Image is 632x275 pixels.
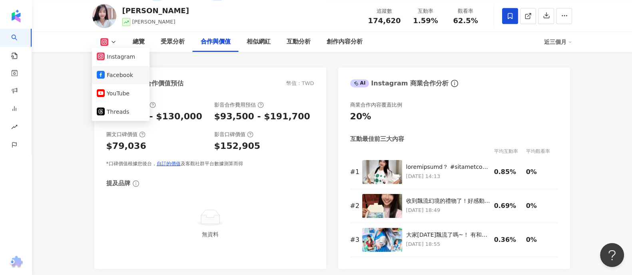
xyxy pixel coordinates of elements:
div: 0.36% [494,235,522,244]
div: [PERSON_NAME] [122,6,189,16]
span: 62.5% [453,17,478,25]
div: 0.69% [494,202,522,210]
div: 提及品牌 [106,179,130,188]
div: loremipsumd？ #sitametconse adipiscinge，seddoeiusmodtem，incididunt、ut、labor，etdolorema，aliquaen，ad... [406,163,490,171]
button: Instagram [97,51,145,62]
div: 20% [350,111,371,123]
img: 收到飄流幻境的禮物了！好感動耶！ 以前玩的Online Game就要重製推出了 現在我不僅成為代言人 還收到這麼用心的實體禮物🎁 看到裡面的遊戲道具小吊飾！超可愛的🎵 滿滿的回憶都湧上來了😍 @... [362,194,402,218]
span: rise [11,119,18,137]
span: [PERSON_NAME] [132,19,175,25]
div: # 3 [350,235,358,244]
img: logo icon [10,10,22,22]
img: chrome extension [8,256,24,269]
div: 無資料 [110,230,311,239]
div: 影音合作費用預估 [214,101,264,109]
div: Instagram 商業合作分析 [350,79,449,88]
div: 0% [526,202,554,210]
div: 圖文口碑價值 [106,131,146,138]
div: 互動最佳前三大內容 [350,135,404,143]
div: 幣值：TWD [286,80,314,87]
div: 創作內容分析 [327,37,363,47]
iframe: Help Scout Beacon - Open [600,243,624,267]
span: 174,620 [368,16,401,25]
div: AI [350,79,369,87]
div: 合作與價值 [201,37,231,47]
div: 收到飄流幻境的禮物了！好感動耶！ 以前玩的Online Game就要重製推出了 現在我不僅成為代言人 還收到這麼用心的實體禮物🎁 看到裡面的遊戲道具小吊飾！超可愛的🎵 滿滿的回憶都湧上來了😍 @... [406,197,490,205]
img: KOL Avatar [92,4,116,28]
div: 觀看率 [451,7,481,15]
button: YouTube [97,88,145,99]
div: $93,500 - $191,700 [214,111,310,123]
div: 近三個月 [544,36,572,48]
span: info-circle [450,79,459,88]
p: [DATE] 18:55 [406,240,490,249]
div: # 1 [350,168,358,176]
span: info-circle [132,179,140,188]
span: 1.59% [413,17,438,25]
p: [DATE] 18:49 [406,206,490,215]
a: search [11,29,27,60]
div: 受眾分析 [161,37,185,47]
div: # 2 [350,202,358,210]
div: 平均觀看率 [526,147,558,155]
div: 商業合作內容覆蓋比例 [350,101,402,109]
div: 相似網紅 [247,37,271,47]
div: 平均互動率 [494,147,526,155]
div: 互動率 [411,7,441,15]
div: 0% [526,168,554,176]
div: 大家[DATE]飄流了嗎~！ 有和電玩小魔女一起在《飄流幻境Re：星之方舟》裡開心走走跳跳嗎🙋♀️🙋♂️ [PERSON_NAME]的過好快，恭喜遊戲上市滿月！ 為了慶祝滿月有準備很豐富的獎勵要... [406,231,490,239]
button: Threads [97,106,145,117]
button: Facebook [97,69,145,81]
div: 0% [526,235,554,244]
div: 追蹤數 [368,7,401,15]
div: $152,905 [214,140,261,152]
div: 影音口碑價值 [214,131,253,138]
img: 你認為美的樣貌有幾種呢？ #我覺得現在就是最美的時候 每一個人都是獨一無二的，每一位視障女性不論障礙程度如何，一定也有她獨特的氣質、性格、才華和光芒，只要您我一起助力一把，她們就能跨越障礙，展現... [362,160,402,184]
img: 大家今天飄流了嗎~！ 有和電玩小魔女一起在《飄流幻境Re：星之方舟》裡開心走走跳跳嗎🙋♀️🙋♂️ 時間真的過好快，恭喜遊戲上市滿月！ 為了慶祝滿月有準備很豐富的獎勵要送給大家，活動詳情可以到 飄... [362,228,402,252]
div: *口碑價值根據您後台， 及客觀社群平台數據測算而得 [106,160,314,167]
div: 互動分析 [287,37,311,47]
div: 0.85% [494,168,522,176]
a: 自訂的價值 [157,161,181,166]
p: [DATE] 14:13 [406,172,490,181]
div: $65,000 - $130,000 [106,111,202,123]
div: 總覽 [133,37,145,47]
div: $79,036 [106,140,146,152]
